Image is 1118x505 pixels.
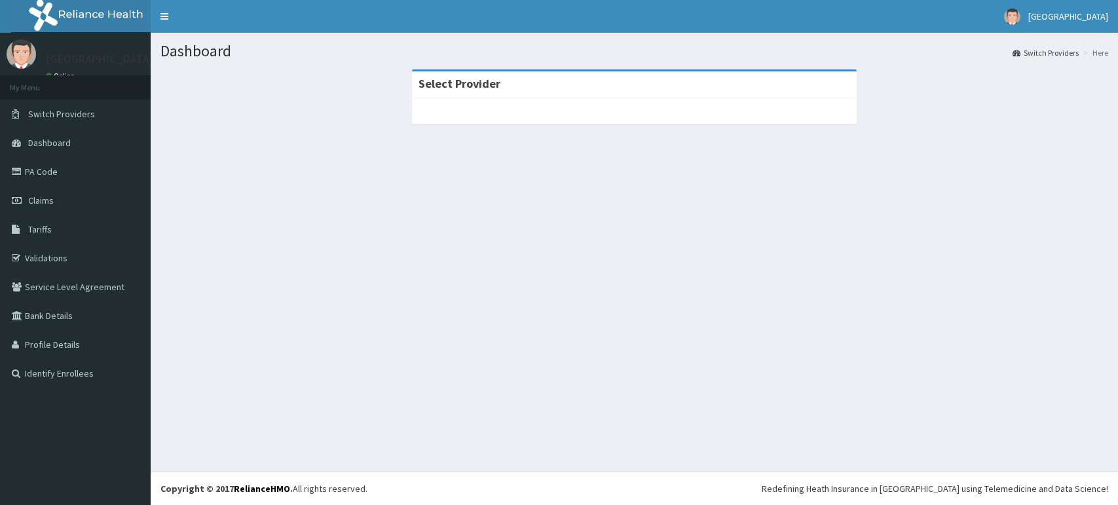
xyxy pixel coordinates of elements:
[28,195,54,206] span: Claims
[151,472,1118,505] footer: All rights reserved.
[1004,9,1020,25] img: User Image
[7,39,36,69] img: User Image
[28,137,71,149] span: Dashboard
[234,483,290,495] a: RelianceHMO
[1080,47,1108,58] li: Here
[46,53,154,65] p: [GEOGRAPHIC_DATA]
[28,223,52,235] span: Tariffs
[160,43,1108,60] h1: Dashboard
[762,482,1108,495] div: Redefining Heath Insurance in [GEOGRAPHIC_DATA] using Telemedicine and Data Science!
[1013,47,1079,58] a: Switch Providers
[46,71,77,81] a: Online
[419,76,500,91] strong: Select Provider
[160,483,293,495] strong: Copyright © 2017 .
[28,108,95,120] span: Switch Providers
[1028,10,1108,22] span: [GEOGRAPHIC_DATA]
